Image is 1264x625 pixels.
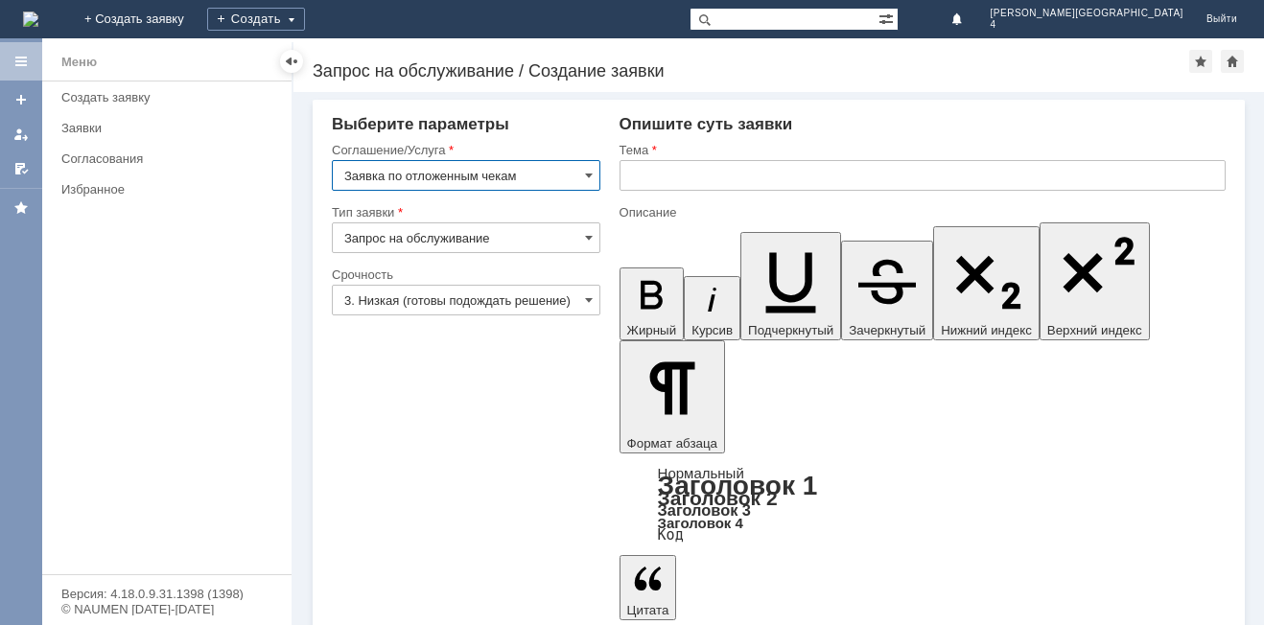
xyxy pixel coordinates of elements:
a: Создать заявку [54,82,288,112]
div: Формат абзаца [620,467,1226,542]
img: logo [23,12,38,27]
div: Согласования [61,151,280,166]
a: Создать заявку [6,84,36,115]
a: Заголовок 4 [658,515,743,531]
div: Описание [620,206,1222,219]
span: Расширенный поиск [878,9,898,27]
div: Сделать домашней страницей [1221,50,1244,73]
span: Подчеркнутый [748,323,833,337]
div: Версия: 4.18.0.9.31.1398 (1398) [61,588,272,600]
span: Опишите суть заявки [620,115,793,133]
a: Нормальный [658,465,744,481]
div: Тип заявки [332,206,597,219]
div: Создать заявку [61,90,280,104]
button: Подчеркнутый [740,232,841,340]
span: 4 [991,19,1183,31]
div: © NAUMEN [DATE]-[DATE] [61,603,272,615]
a: Заголовок 3 [658,501,751,519]
span: Курсив [691,323,733,337]
a: Заголовок 2 [658,487,778,509]
a: Мои согласования [6,153,36,184]
span: Зачеркнутый [849,323,925,337]
a: Заявки [54,113,288,143]
div: Добавить в избранное [1189,50,1212,73]
span: Жирный [627,323,677,337]
button: Зачеркнутый [841,241,933,340]
a: Заголовок 1 [658,471,818,500]
button: Верхний индекс [1040,222,1150,340]
div: Избранное [61,182,259,197]
div: Меню [61,51,97,74]
div: Тема [620,144,1222,156]
button: Жирный [620,267,685,340]
div: Запрос на обслуживание / Создание заявки [313,61,1189,81]
div: Срочность [332,268,597,281]
div: Заявки [61,121,280,135]
a: Мои заявки [6,119,36,150]
div: Создать [207,8,305,31]
span: Верхний индекс [1047,323,1142,337]
button: Цитата [620,555,677,620]
span: Цитата [627,603,669,617]
button: Нижний индекс [933,226,1040,340]
span: [PERSON_NAME][GEOGRAPHIC_DATA] [991,8,1183,19]
div: Соглашение/Услуга [332,144,597,156]
button: Формат абзаца [620,340,725,453]
a: Код [658,526,684,544]
div: Скрыть меню [280,50,303,73]
span: Нижний индекс [941,323,1032,337]
a: Согласования [54,144,288,174]
span: Формат абзаца [627,436,717,451]
span: Выберите параметры [332,115,509,133]
a: Перейти на домашнюю страницу [23,12,38,27]
button: Курсив [684,276,740,340]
